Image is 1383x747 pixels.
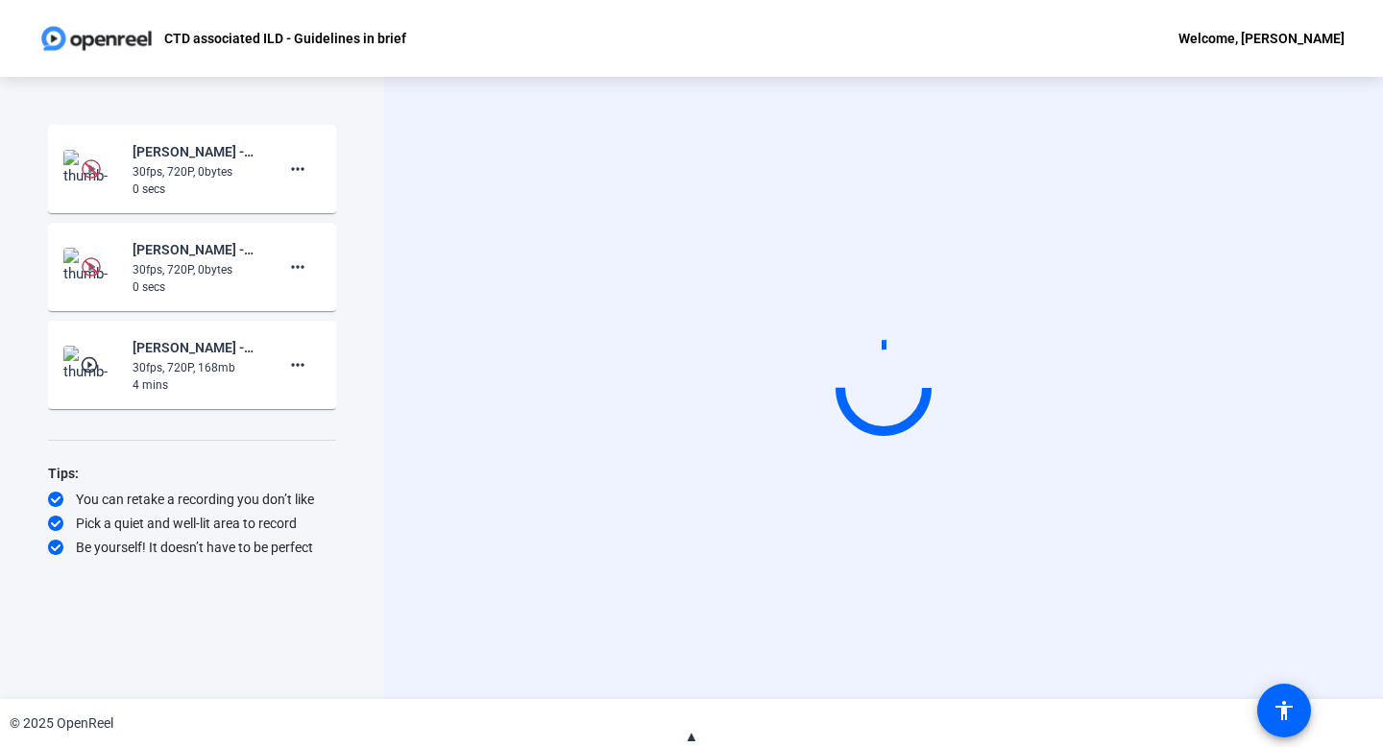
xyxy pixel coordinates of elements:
div: Welcome, [PERSON_NAME] [1178,27,1345,50]
mat-icon: accessibility [1273,699,1296,722]
p: CTD associated ILD - Guidelines in brief [164,27,406,50]
div: 30fps, 720P, 0bytes [133,261,261,278]
img: Preview is unavailable [82,159,101,179]
div: © 2025 OpenReel [10,713,113,734]
mat-icon: more_horiz [286,255,309,278]
div: 30fps, 720P, 0bytes [133,163,261,181]
div: Pick a quiet and well-lit area to record [48,514,336,533]
div: [PERSON_NAME] -Connective tissue diseases associated IL-CTD associated ILD - Guidelines in brief-... [133,336,261,359]
div: 30fps, 720P, 168mb [133,359,261,376]
div: Be yourself! It doesn’t have to be perfect [48,538,336,557]
mat-icon: more_horiz [286,353,309,376]
div: [PERSON_NAME] -Connective tissue diseases associated IL-CTD associated ILD - Guidelines in brief-... [133,238,261,261]
img: Preview is unavailable [82,257,101,277]
div: [PERSON_NAME] -Connective tissue diseases associated IL-CTD associated ILD - Guidelines in brief-... [133,140,261,163]
div: Tips: [48,462,336,485]
mat-icon: play_circle_outline [80,355,103,374]
div: 0 secs [133,181,261,198]
div: 0 secs [133,278,261,296]
img: thumb-nail [63,248,120,286]
img: OpenReel logo [38,19,155,58]
div: 4 mins [133,376,261,394]
img: thumb-nail [63,346,120,384]
span: ▲ [685,728,699,745]
img: thumb-nail [63,150,120,188]
div: You can retake a recording you don’t like [48,490,336,509]
mat-icon: more_horiz [286,157,309,181]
